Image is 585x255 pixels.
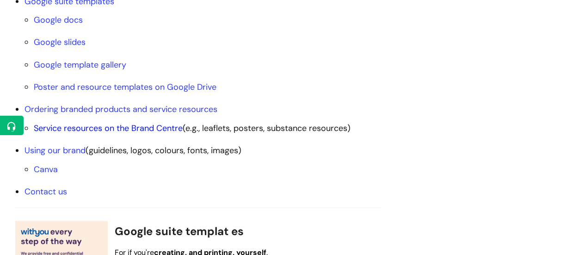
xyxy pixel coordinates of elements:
[34,59,126,70] a: Google template gallery
[34,164,58,175] a: Canva
[115,224,244,238] span: Google suite templat es
[25,145,86,156] a: Using our brand
[25,143,381,177] li: (guidelines, logos, colours, fonts, images)
[34,37,86,48] a: Google slides
[34,81,216,93] a: Poster and resource templates on Google Drive
[34,121,381,136] li: (e.g., leaflets, posters, substance resources)
[25,104,217,115] a: Ordering branded products and service resources
[34,14,83,25] a: Google docs
[25,186,67,197] a: Contact us
[34,123,183,134] a: Service resources on the Brand Centre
